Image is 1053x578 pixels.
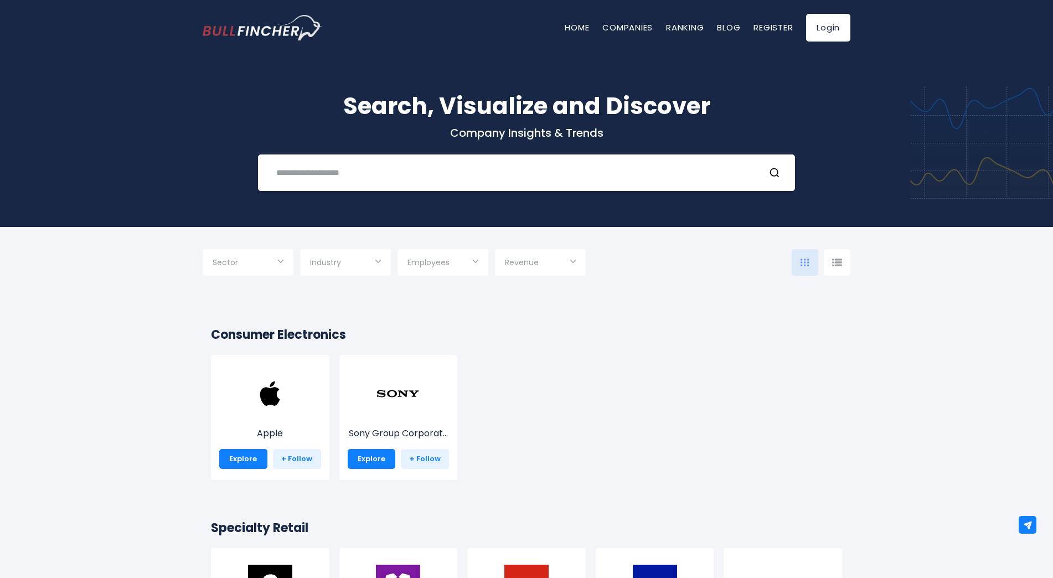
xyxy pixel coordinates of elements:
h1: Search, Visualize and Discover [203,89,850,123]
a: Home [565,22,589,33]
h2: Consumer Electronics [211,326,842,344]
img: icon-comp-grid.svg [801,259,809,266]
img: SONY.png [376,371,420,416]
button: Search [769,166,783,180]
a: Explore [219,449,267,469]
a: Explore [348,449,396,469]
span: Industry [310,257,341,267]
a: Register [753,22,793,33]
span: Employees [407,257,450,267]
a: Sony Group Corporat... [348,392,450,440]
a: Companies [602,22,653,33]
input: Selection [213,254,283,273]
h2: Specialty Retail [211,519,842,537]
p: Sony Group Corporation [348,427,450,440]
input: Selection [310,254,381,273]
a: Login [806,14,850,42]
a: Go to homepage [203,15,322,40]
span: Sector [213,257,238,267]
img: Bullfincher logo [203,15,322,40]
img: AAPL.png [248,371,292,416]
span: Revenue [505,257,539,267]
input: Selection [505,254,576,273]
p: Apple [219,427,321,440]
p: Company Insights & Trends [203,126,850,140]
a: Ranking [666,22,704,33]
a: Blog [717,22,740,33]
input: Selection [407,254,478,273]
img: icon-comp-list-view.svg [832,259,842,266]
a: + Follow [401,449,449,469]
a: + Follow [273,449,321,469]
a: Apple [219,392,321,440]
